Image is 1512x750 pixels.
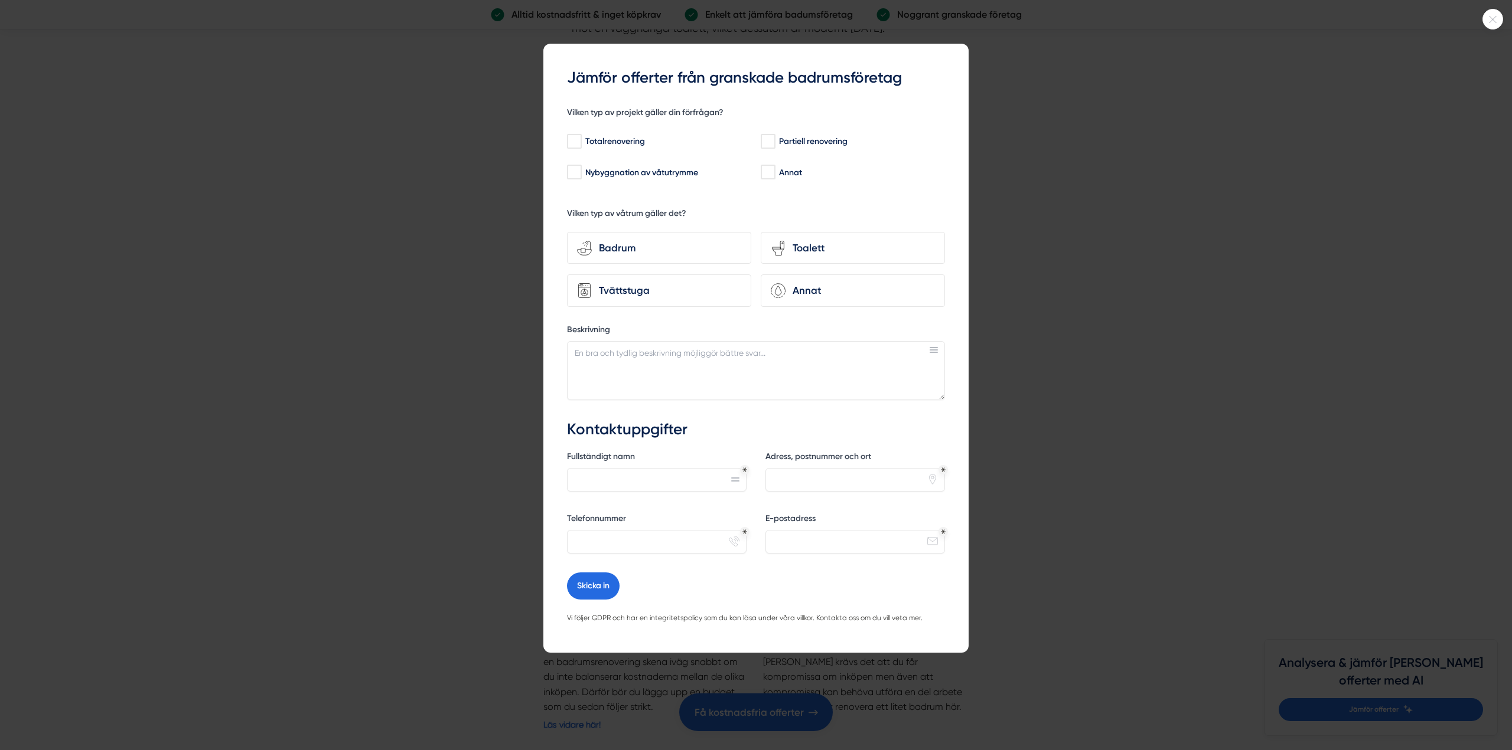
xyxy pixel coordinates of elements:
div: Obligatoriskt [941,467,946,472]
h3: Jämför offerter från granskade badrumsföretag [567,67,945,89]
input: Partiell renovering [761,136,774,148]
input: Totalrenovering [567,136,581,148]
button: Skicka in [567,572,620,600]
div: Obligatoriskt [742,467,747,472]
label: Telefonnummer [567,513,747,528]
label: E-postadress [765,513,945,528]
p: Vi följer GDPR och har en integritetspolicy som du kan läsa under våra villkor. Kontakta oss om d... [567,613,945,624]
div: Obligatoriskt [941,529,946,534]
div: Obligatoriskt [742,529,747,534]
label: Fullständigt namn [567,451,747,466]
h3: Kontaktuppgifter [567,419,945,440]
label: Beskrivning [567,324,945,339]
input: Annat [761,166,774,178]
h5: Vilken typ av våtrum gäller det? [567,208,686,222]
label: Adress, postnummer och ort [765,451,945,466]
input: Nybyggnation av våtutrymme [567,166,581,178]
h5: Vilken typ av projekt gäller din förfrågan? [567,107,724,122]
